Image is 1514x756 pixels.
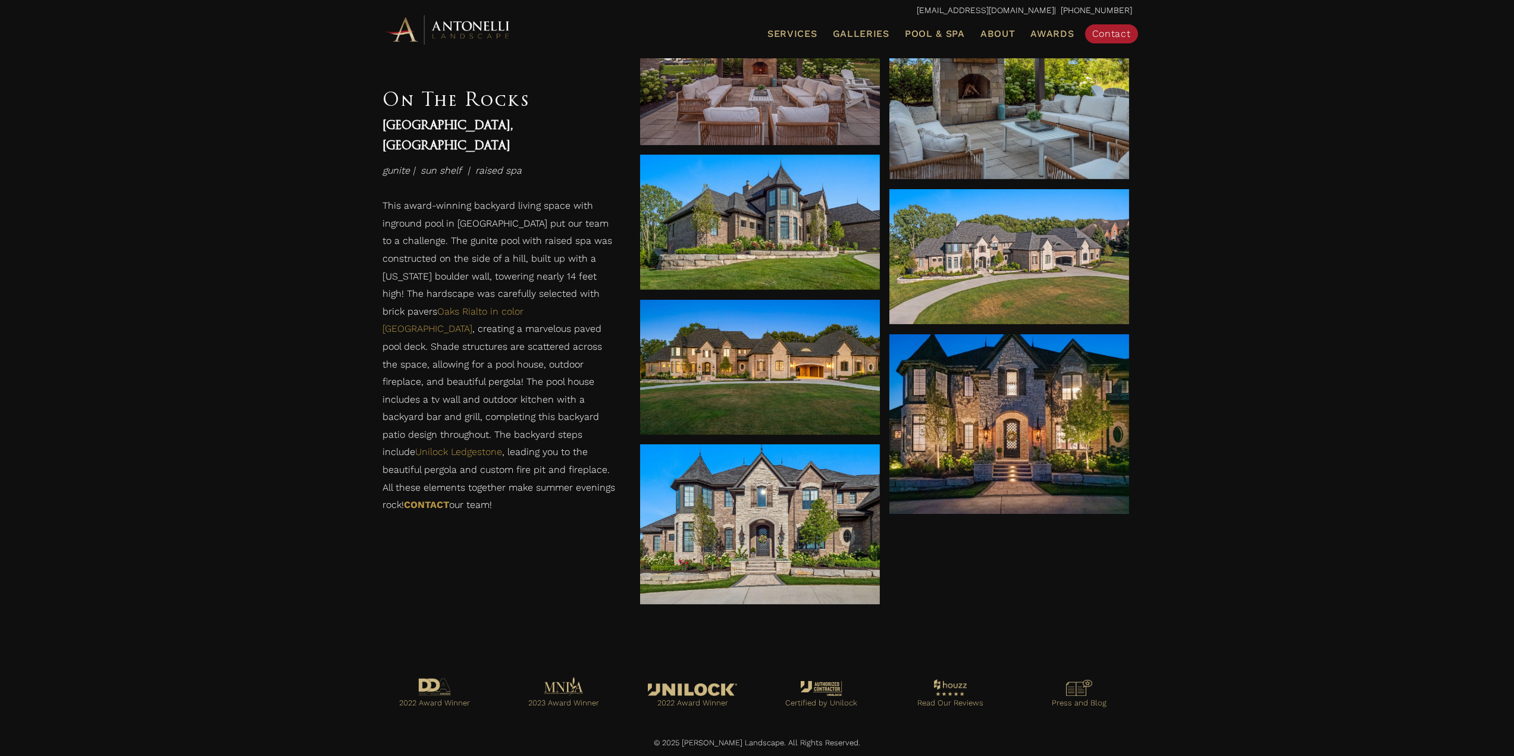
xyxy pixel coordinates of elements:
[404,499,449,510] a: CONTACT
[1092,28,1131,39] span: Contact
[383,115,616,155] h4: [GEOGRAPHIC_DATA], [GEOGRAPHIC_DATA]
[905,28,965,39] span: Pool & Spa
[383,13,513,46] img: Antonelli Horizontal Logo
[763,26,822,42] a: Services
[415,446,502,457] a: Unilock Ledgestone
[383,675,488,717] a: Go to https://antonellilandscape.com/pool-and-spa/executive-sweet/
[1027,677,1132,716] a: Go to https://antonellilandscape.com/press-media/
[767,29,817,39] span: Services
[511,674,616,716] a: Go to https://antonellilandscape.com/pool-and-spa/dont-stop-believing/
[917,5,1054,15] a: [EMAIL_ADDRESS][DOMAIN_NAME]
[383,82,616,115] h1: On The Rocks
[1026,26,1079,42] a: Awards
[383,305,524,334] a: Oaks Rialto in color [GEOGRAPHIC_DATA]
[900,26,970,42] a: Pool & Spa
[640,680,745,717] a: Go to https://antonellilandscape.com/featured-projects/the-white-house/
[383,197,616,520] p: This award-winning backyard living space with inground pool in [GEOGRAPHIC_DATA] put our team to ...
[976,26,1020,42] a: About
[828,26,894,42] a: Galleries
[383,164,522,175] em: gunite | sun shelf | raised spa
[898,676,1003,717] a: Go to https://www.houzz.com/professionals/landscape-architects-and-landscape-designers/antonelli-...
[383,736,1132,750] p: © 2025 [PERSON_NAME] Landscape. All Rights Reserved.
[833,28,889,39] span: Galleries
[769,678,874,716] a: Go to https://antonellilandscape.com/unilock-authorized-contractor/
[1085,24,1138,43] a: Contact
[383,3,1132,18] p: | [PHONE_NUMBER]
[1030,28,1074,39] span: Awards
[980,29,1015,39] span: About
